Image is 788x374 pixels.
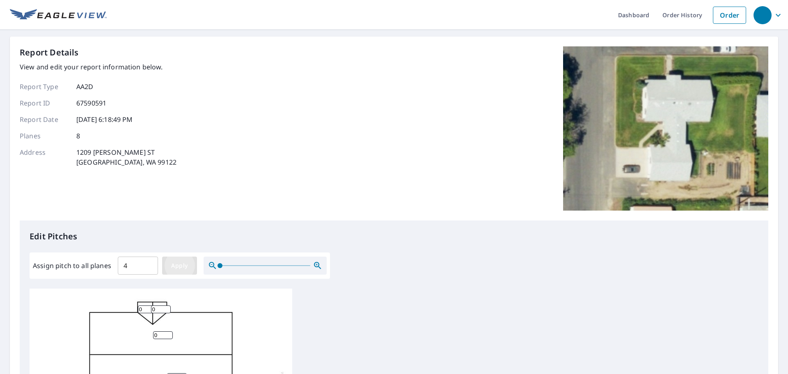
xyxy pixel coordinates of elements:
[20,82,69,92] p: Report Type
[20,46,79,59] p: Report Details
[169,261,190,271] span: Apply
[20,115,69,124] p: Report Date
[20,98,69,108] p: Report ID
[76,131,80,141] p: 8
[30,230,758,243] p: Edit Pitches
[118,254,158,277] input: 00.0
[33,261,111,271] label: Assign pitch to all planes
[20,62,176,72] p: View and edit your report information below.
[10,9,107,21] img: EV Logo
[20,131,69,141] p: Planes
[563,46,768,211] img: Top image
[162,257,197,275] button: Apply
[76,98,106,108] p: 67590591
[76,82,94,92] p: AA2D
[76,147,176,167] p: 1209 [PERSON_NAME] ST [GEOGRAPHIC_DATA], WA 99122
[713,7,746,24] a: Order
[76,115,133,124] p: [DATE] 6:18:49 PM
[20,147,69,167] p: Address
